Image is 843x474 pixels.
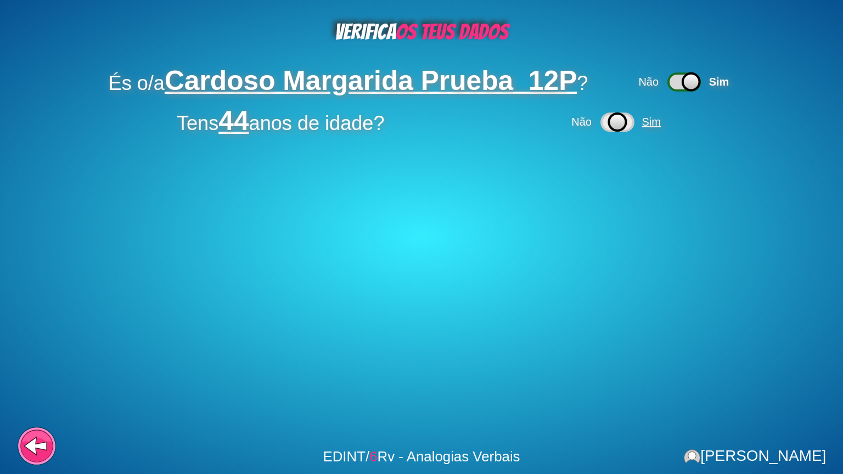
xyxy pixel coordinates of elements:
[165,65,577,96] span: Cardoso Margarida Prueba_12P
[638,76,659,88] span: Não
[109,70,588,94] span: És o/a ?
[218,105,249,136] span: 44
[177,110,385,134] span: Tens anos de idade?
[684,447,826,465] div: [PERSON_NAME]
[571,116,592,128] span: Não
[369,449,377,464] span: 6
[642,116,661,128] span: Sim
[709,76,729,88] span: Sim
[17,426,55,465] div: Voltar ao passo anterior
[396,20,508,43] span: OS TEUS DADOS
[335,20,508,43] span: VERIFICA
